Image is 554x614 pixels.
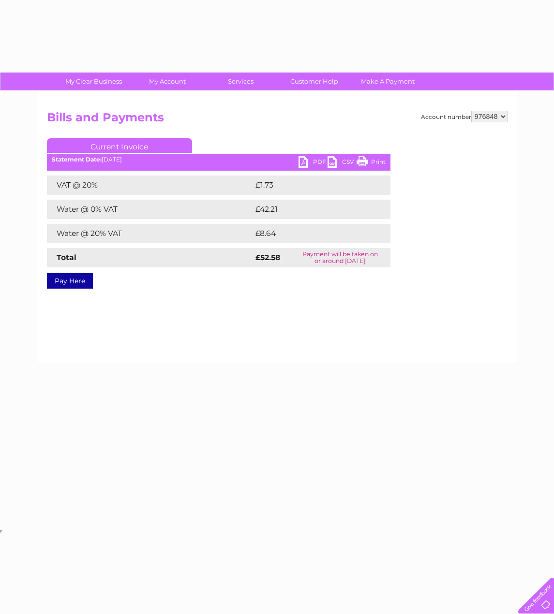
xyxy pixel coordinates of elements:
[127,73,207,90] a: My Account
[253,224,368,243] td: £8.64
[47,138,192,153] a: Current Invoice
[54,73,134,90] a: My Clear Business
[274,73,354,90] a: Customer Help
[357,156,386,170] a: Print
[47,273,93,289] a: Pay Here
[47,111,508,129] h2: Bills and Payments
[47,200,253,219] td: Water @ 0% VAT
[201,73,281,90] a: Services
[47,224,253,243] td: Water @ 20% VAT
[299,156,328,170] a: PDF
[57,253,76,262] strong: Total
[253,200,370,219] td: £42.21
[253,175,366,195] td: £1.73
[47,175,253,195] td: VAT @ 20%
[421,111,508,122] div: Account number
[47,156,390,163] div: [DATE]
[328,156,357,170] a: CSV
[290,248,390,267] td: Payment will be taken on or around [DATE]
[52,156,102,163] b: Statement Date:
[348,73,428,90] a: Make A Payment
[255,253,280,262] strong: £52.58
